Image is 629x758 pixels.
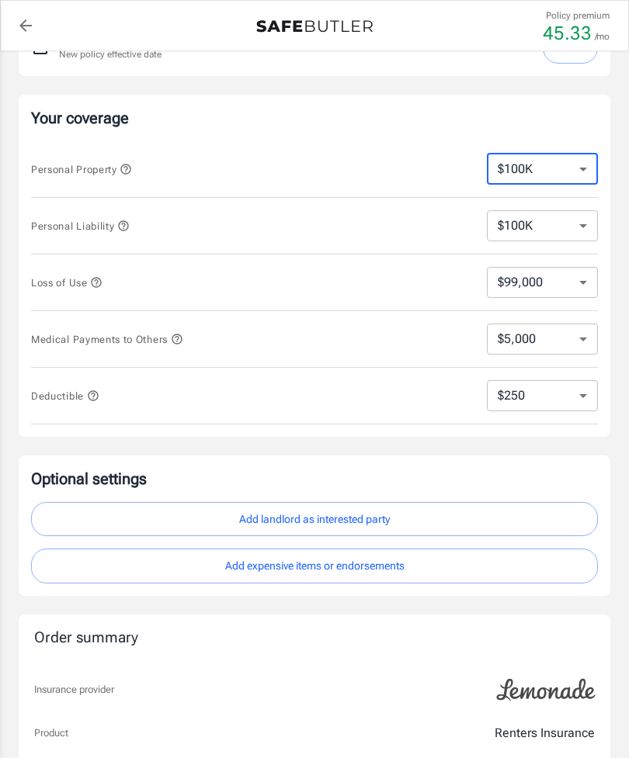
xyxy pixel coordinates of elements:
[495,724,595,742] p: Renters Insurance
[10,10,41,41] a: back to quotes
[31,273,103,292] button: Loss of Use
[31,334,183,345] span: Medical Payments to Others
[488,668,604,711] img: Lemonade
[31,502,598,537] button: Add landlord as interested party
[31,549,598,583] button: Add expensive items or endorsements
[31,160,132,178] button: Personal Property
[31,216,130,235] button: Personal Liability
[595,29,610,43] p: /mo
[543,24,592,43] p: 45.33
[256,20,373,33] img: Back to quotes
[31,277,103,289] span: Loss of Use
[31,468,598,490] p: Optional settings
[31,390,99,402] span: Deductible
[34,682,114,697] p: Insurance provider
[31,107,598,129] p: Your coverage
[31,330,183,348] button: Medical Payments to Others
[31,386,99,405] button: Deductible
[546,9,610,22] p: Policy premium
[31,164,132,175] span: Personal Property
[34,725,68,741] p: Product
[59,47,162,61] p: New policy effective date
[34,627,595,649] div: Order summary
[31,220,130,232] span: Personal Liability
